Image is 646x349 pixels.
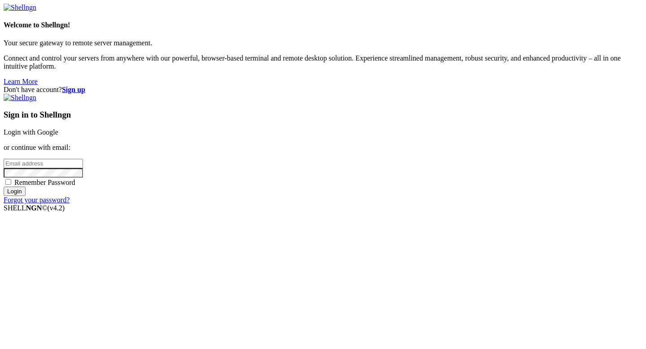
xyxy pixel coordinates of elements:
[62,86,85,93] a: Sign up
[4,196,70,204] a: Forgot your password?
[4,4,36,12] img: Shellngn
[4,86,642,94] div: Don't have account?
[4,94,36,102] img: Shellngn
[4,110,642,120] h3: Sign in to Shellngn
[14,179,75,186] span: Remember Password
[4,144,642,152] p: or continue with email:
[4,39,642,47] p: Your secure gateway to remote server management.
[4,21,642,29] h4: Welcome to Shellngn!
[5,179,11,185] input: Remember Password
[4,54,642,70] p: Connect and control your servers from anywhere with our powerful, browser-based terminal and remo...
[4,128,58,136] a: Login with Google
[4,204,65,212] span: SHELL ©
[26,204,42,212] b: NGN
[4,78,38,85] a: Learn More
[48,204,65,212] span: 4.2.0
[4,159,83,168] input: Email address
[4,187,26,196] input: Login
